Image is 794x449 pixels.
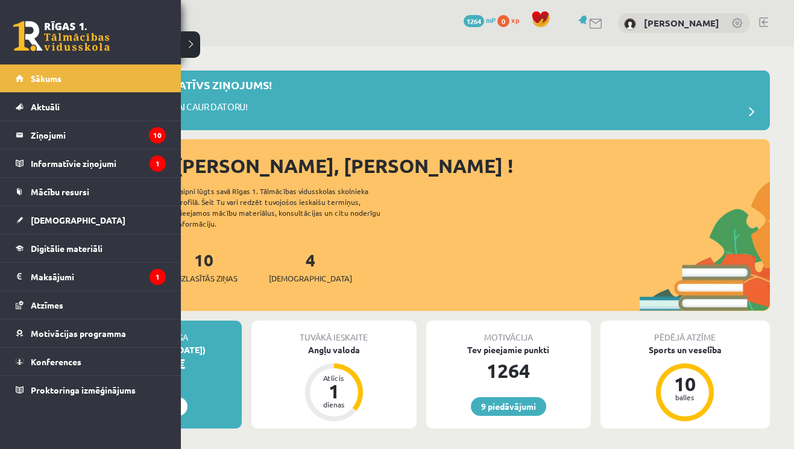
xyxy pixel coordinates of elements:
[149,127,166,143] i: 10
[31,243,102,254] span: Digitālie materiāli
[600,344,770,356] div: Sports un veselība
[170,249,238,284] a: 10Neizlasītās ziņas
[150,155,166,172] i: 1
[16,149,166,177] a: Informatīvie ziņojumi1
[16,93,166,121] a: Aktuāli
[269,249,352,284] a: 4[DEMOGRAPHIC_DATA]
[31,186,89,197] span: Mācību resursi
[175,151,770,180] div: [PERSON_NAME], [PERSON_NAME] !
[426,344,591,356] div: Tev pieejamie punkti
[316,401,352,408] div: dienas
[464,15,484,27] span: 1264
[31,328,126,339] span: Motivācijas programma
[316,381,352,401] div: 1
[497,15,525,25] a: 0 xp
[31,385,136,395] span: Proktoringa izmēģinājums
[486,15,496,25] span: mP
[78,77,764,124] a: Jauns informatīvs ziņojums! Ieskaites drīkst pildīt TIKAI CAUR DATORU!
[13,21,110,51] a: Rīgas 1. Tālmācības vidusskola
[667,394,703,401] div: balles
[31,101,60,112] span: Aktuāli
[16,263,166,290] a: Maksājumi1
[16,206,166,234] a: [DEMOGRAPHIC_DATA]
[316,374,352,381] div: Atlicis
[16,319,166,347] a: Motivācijas programma
[31,356,81,367] span: Konferences
[511,15,519,25] span: xp
[667,374,703,394] div: 10
[644,17,719,29] a: [PERSON_NAME]
[497,15,509,27] span: 0
[31,263,166,290] legend: Maksājumi
[96,77,272,93] p: Jauns informatīvs ziņojums!
[426,321,591,344] div: Motivācija
[251,344,416,423] a: Angļu valoda Atlicis 1 dienas
[16,348,166,375] a: Konferences
[16,121,166,149] a: Ziņojumi10
[31,121,166,149] legend: Ziņojumi
[16,376,166,404] a: Proktoringa izmēģinājums
[16,234,166,262] a: Digitālie materiāli
[251,321,416,344] div: Tuvākā ieskaite
[16,291,166,319] a: Atzīmes
[251,344,416,356] div: Angļu valoda
[269,272,352,284] span: [DEMOGRAPHIC_DATA]
[426,356,591,385] div: 1264
[16,64,166,92] a: Sākums
[31,149,166,177] legend: Informatīvie ziņojumi
[16,178,166,206] a: Mācību resursi
[31,73,61,84] span: Sākums
[31,215,125,225] span: [DEMOGRAPHIC_DATA]
[176,186,402,229] div: Laipni lūgts savā Rīgas 1. Tālmācības vidusskolas skolnieka profilā. Šeit Tu vari redzēt tuvojošo...
[177,355,185,372] span: €
[600,321,770,344] div: Pēdējā atzīme
[624,18,636,30] img: Vladimirs Guščins
[150,269,166,285] i: 1
[600,344,770,423] a: Sports un veselība 10 balles
[170,272,238,284] span: Neizlasītās ziņas
[31,300,63,310] span: Atzīmes
[464,15,496,25] a: 1264 mP
[471,397,546,416] a: 9 piedāvājumi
